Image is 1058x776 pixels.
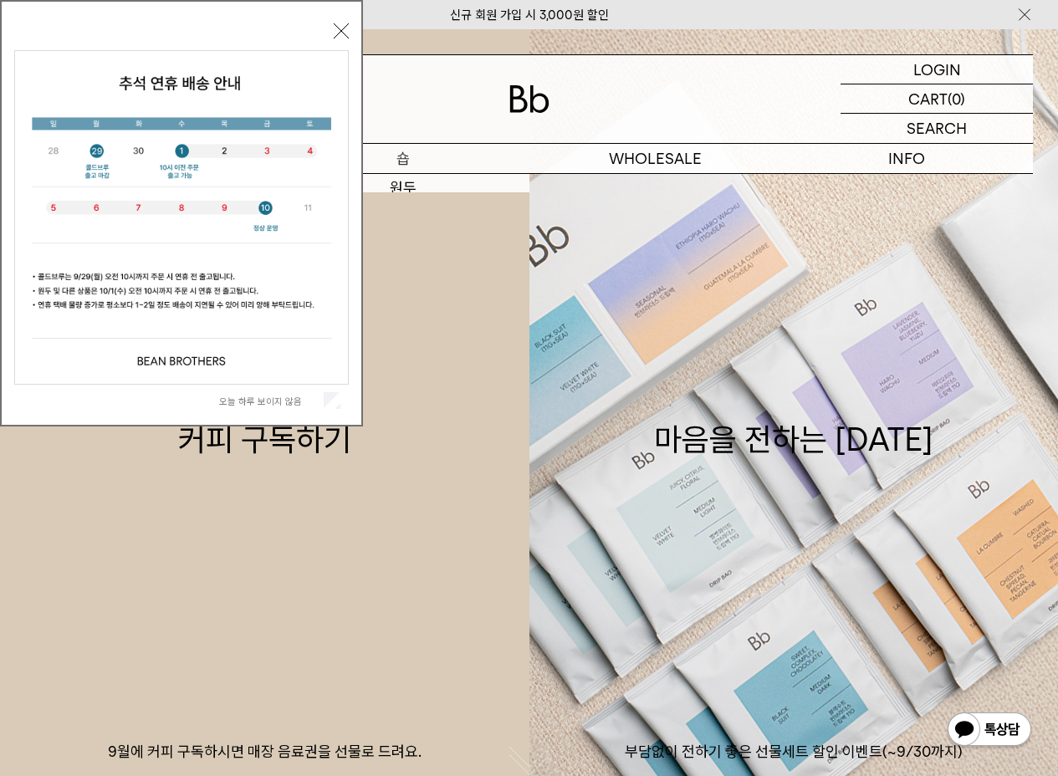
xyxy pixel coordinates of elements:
[946,711,1033,751] img: 카카오톡 채널 1:1 채팅 버튼
[907,114,967,143] p: SEARCH
[334,23,349,38] button: 닫기
[219,396,320,407] label: 오늘 하루 보이지 않음
[908,84,948,113] p: CART
[913,55,961,84] p: LOGIN
[450,8,609,23] a: 신규 회원 가입 시 3,000원 할인
[781,144,1033,173] p: INFO
[841,55,1033,84] a: LOGIN
[841,84,1033,114] a: CART (0)
[277,144,529,173] a: 숍
[529,144,781,173] p: WHOLESALE
[277,174,529,202] a: 원두
[654,373,933,462] div: 마음을 전하는 [DATE]
[948,84,965,113] p: (0)
[15,51,348,384] img: 5e4d662c6b1424087153c0055ceb1a13_140731.jpg
[509,85,549,113] img: 로고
